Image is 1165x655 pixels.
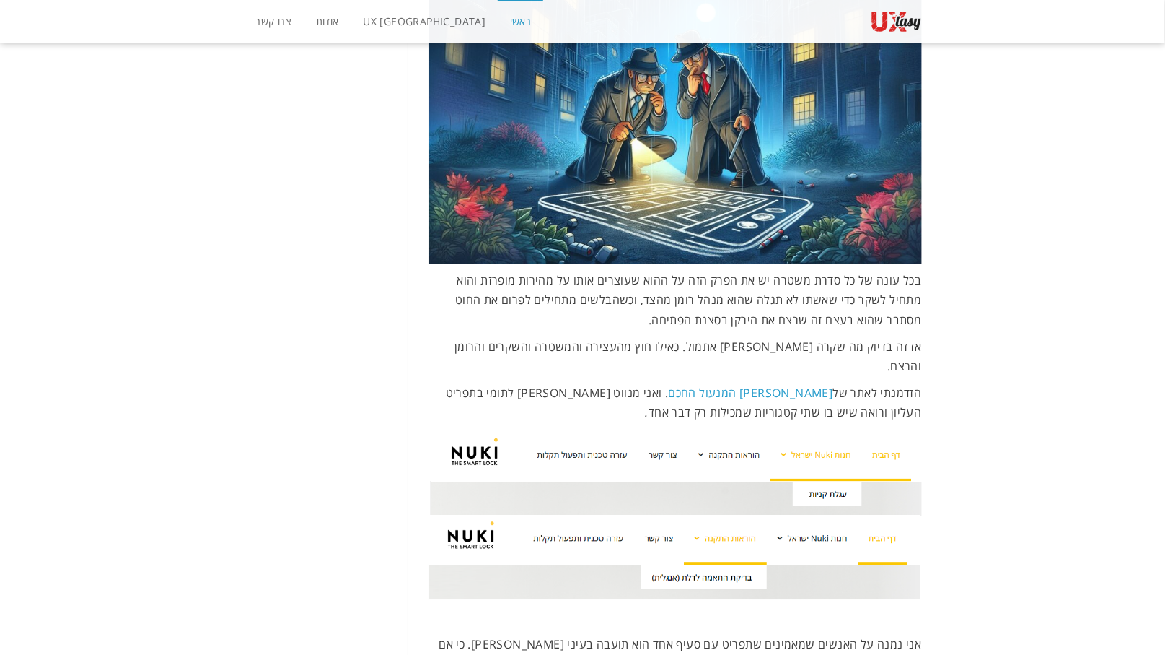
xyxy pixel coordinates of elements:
[454,339,921,374] span: אז זה בדיוק מה שקרה [PERSON_NAME] אתמול. כאילו חוץ מהעצירה והמשטרה והשקרים והרומן והרצח.
[668,385,832,401] a: [PERSON_NAME] המנעול החכם
[871,11,922,32] img: UXtasy
[646,404,649,420] span: .
[316,14,339,28] span: אודות
[510,14,532,28] span: ראשי
[255,14,291,28] span: צרו קשר
[446,385,922,420] span: הזדמנתי לאתר של . ואני מנווט [PERSON_NAME] לתומי בתפריט העליון ורואה שיש בו שתי קטגוריות שמכילות ...
[455,272,921,327] span: בכל עונה של כל סדרת משטרה יש את הפרק הזה על ההוא שעוצרים אותו על מהירות מופרזת והוא מתחיל לשקר כד...
[363,14,485,28] span: UX [GEOGRAPHIC_DATA]
[429,430,922,601] img: תפריט הניווט של נוקי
